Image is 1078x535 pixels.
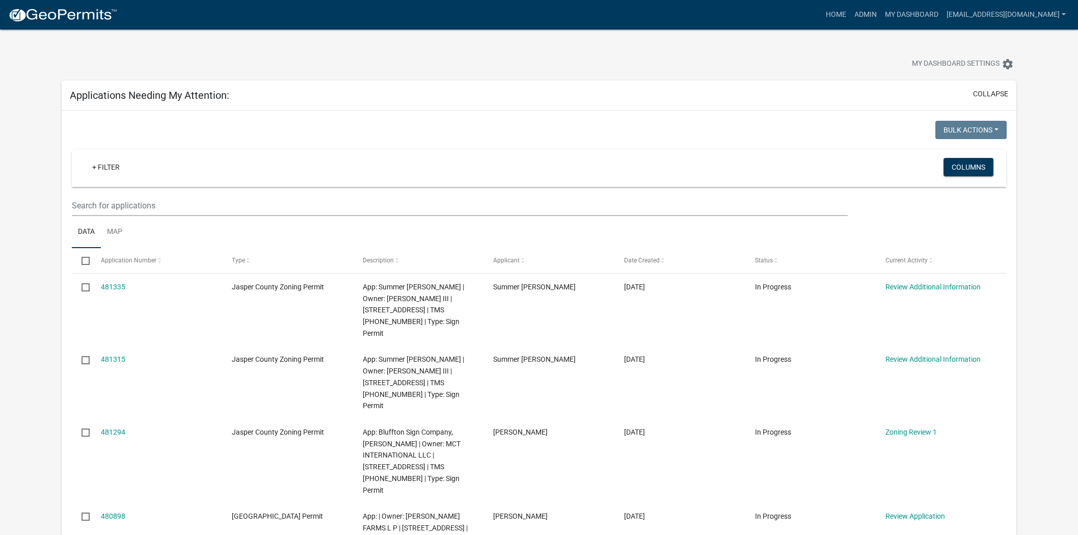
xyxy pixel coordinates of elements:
[885,283,981,291] a: Review Additional Information
[84,158,128,176] a: + Filter
[850,5,881,24] a: Admin
[91,248,222,273] datatable-header-cell: Application Number
[493,355,576,363] span: Summer Trull
[72,195,848,216] input: Search for applications
[904,54,1022,74] button: My Dashboard Settingssettings
[101,428,125,436] a: 481294
[363,428,461,494] span: App: Bluffton Sign Company, Trey Fludd | Owner: MCT INTERNATIONAL LLC | 1108 ARGENT BLVD | TMS 06...
[881,5,942,24] a: My Dashboard
[624,283,645,291] span: 09/19/2025
[1002,58,1014,70] i: settings
[624,512,645,520] span: 09/19/2025
[973,89,1008,99] button: collapse
[912,58,1000,70] span: My Dashboard Settings
[935,121,1007,139] button: Bulk Actions
[483,248,614,273] datatable-header-cell: Applicant
[232,512,323,520] span: Jasper County Building Permit
[755,257,773,264] span: Status
[222,248,353,273] datatable-header-cell: Type
[363,355,464,410] span: App: Summer Trull | Owner: WELCH O C III | 4920 INDEPENDENCE BLVD | TMS 067-00-02-005 | Type: Sig...
[885,355,981,363] a: Review Additional Information
[624,355,645,363] span: 09/19/2025
[101,355,125,363] a: 481315
[885,512,945,520] a: Review Application
[493,283,576,291] span: Summer Trull
[101,216,128,249] a: Map
[232,355,324,363] span: Jasper County Zoning Permit
[624,257,660,264] span: Date Created
[232,283,324,291] span: Jasper County Zoning Permit
[885,257,928,264] span: Current Activity
[101,512,125,520] a: 480898
[232,257,245,264] span: Type
[353,248,483,273] datatable-header-cell: Description
[885,428,937,436] a: Zoning Review 1
[755,512,791,520] span: In Progress
[624,428,645,436] span: 09/19/2025
[822,5,850,24] a: Home
[363,257,394,264] span: Description
[363,283,464,337] span: App: Summer Trull | Owner: WELCH O C III | 4920 INDEPENDENCE BLVD | TMS 067-00-02-005 | Type: Sig...
[493,257,520,264] span: Applicant
[72,216,101,249] a: Data
[70,89,229,101] h5: Applications Needing My Attention:
[232,428,324,436] span: Jasper County Zoning Permit
[101,257,156,264] span: Application Number
[72,248,91,273] datatable-header-cell: Select
[614,248,745,273] datatable-header-cell: Date Created
[101,283,125,291] a: 481335
[755,355,791,363] span: In Progress
[493,428,548,436] span: Trey Fludd
[745,248,876,273] datatable-header-cell: Status
[942,5,1070,24] a: [EMAIL_ADDRESS][DOMAIN_NAME]
[755,428,791,436] span: In Progress
[755,283,791,291] span: In Progress
[493,512,548,520] span: Brent Dozeman
[944,158,993,176] button: Columns
[876,248,1007,273] datatable-header-cell: Current Activity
